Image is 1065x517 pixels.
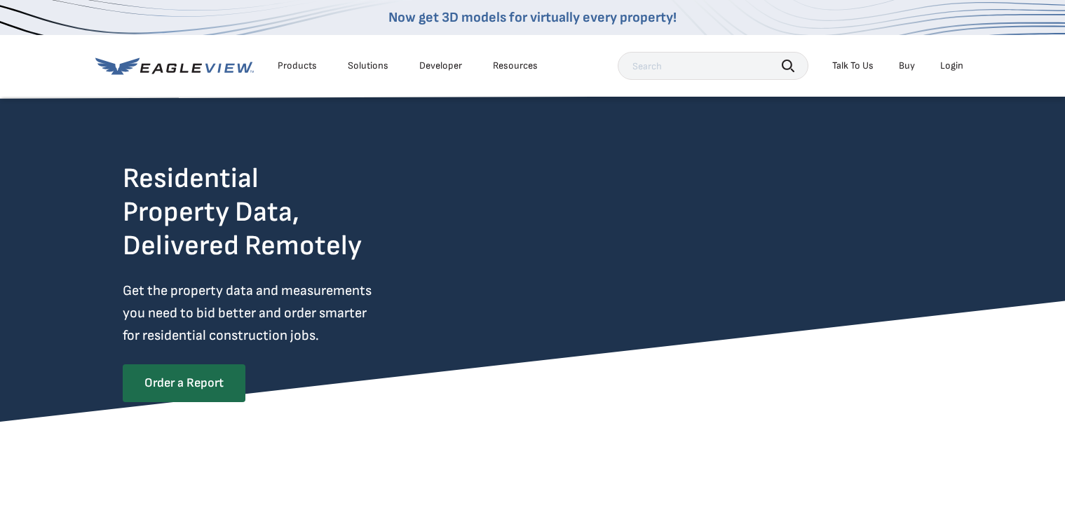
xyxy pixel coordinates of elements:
[123,364,245,402] a: Order a Report
[419,60,462,72] a: Developer
[388,9,677,26] a: Now get 3D models for virtually every property!
[348,60,388,72] div: Solutions
[278,60,317,72] div: Products
[618,52,808,80] input: Search
[493,60,538,72] div: Resources
[899,60,915,72] a: Buy
[123,162,362,263] h2: Residential Property Data, Delivered Remotely
[123,280,430,347] p: Get the property data and measurements you need to bid better and order smarter for residential c...
[832,60,874,72] div: Talk To Us
[940,60,963,72] div: Login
